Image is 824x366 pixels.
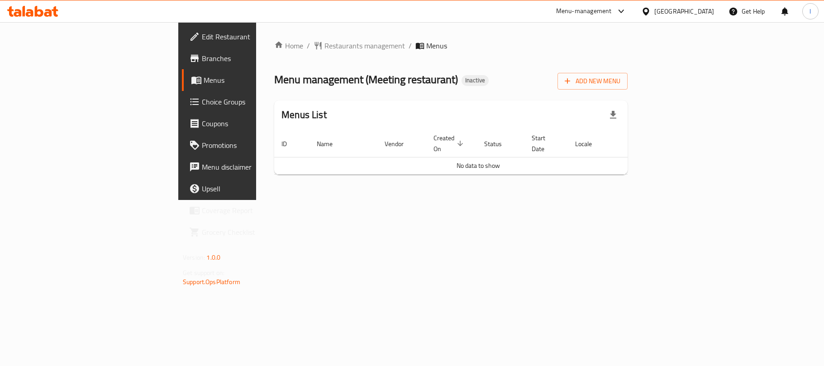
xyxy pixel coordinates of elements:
[565,76,620,87] span: Add New Menu
[202,227,309,238] span: Grocery Checklist
[182,134,316,156] a: Promotions
[433,133,466,154] span: Created On
[183,252,205,263] span: Version:
[324,40,405,51] span: Restaurants management
[182,48,316,69] a: Branches
[202,31,309,42] span: Edit Restaurant
[654,6,714,16] div: [GEOGRAPHIC_DATA]
[810,6,811,16] span: l
[202,183,309,194] span: Upsell
[317,138,344,149] span: Name
[182,113,316,134] a: Coupons
[274,130,682,175] table: enhanced table
[182,26,316,48] a: Edit Restaurant
[206,252,220,263] span: 1.0.0
[182,69,316,91] a: Menus
[462,75,489,86] div: Inactive
[385,138,415,149] span: Vendor
[202,162,309,172] span: Menu disclaimer
[183,276,240,288] a: Support.OpsPlatform
[182,91,316,113] a: Choice Groups
[274,69,458,90] span: Menu management ( Meeting restaurant )
[202,96,309,107] span: Choice Groups
[556,6,612,17] div: Menu-management
[484,138,514,149] span: Status
[409,40,412,51] li: /
[462,76,489,84] span: Inactive
[183,267,224,279] span: Get support on:
[575,138,604,149] span: Locale
[182,178,316,200] a: Upsell
[182,200,316,221] a: Coverage Report
[204,75,309,86] span: Menus
[182,156,316,178] a: Menu disclaimer
[557,73,628,90] button: Add New Menu
[202,118,309,129] span: Coupons
[426,40,447,51] span: Menus
[281,138,299,149] span: ID
[532,133,557,154] span: Start Date
[202,140,309,151] span: Promotions
[457,160,500,171] span: No data to show
[202,53,309,64] span: Branches
[314,40,405,51] a: Restaurants management
[274,40,628,51] nav: breadcrumb
[614,130,682,157] th: Actions
[281,108,327,122] h2: Menus List
[182,221,316,243] a: Grocery Checklist
[202,205,309,216] span: Coverage Report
